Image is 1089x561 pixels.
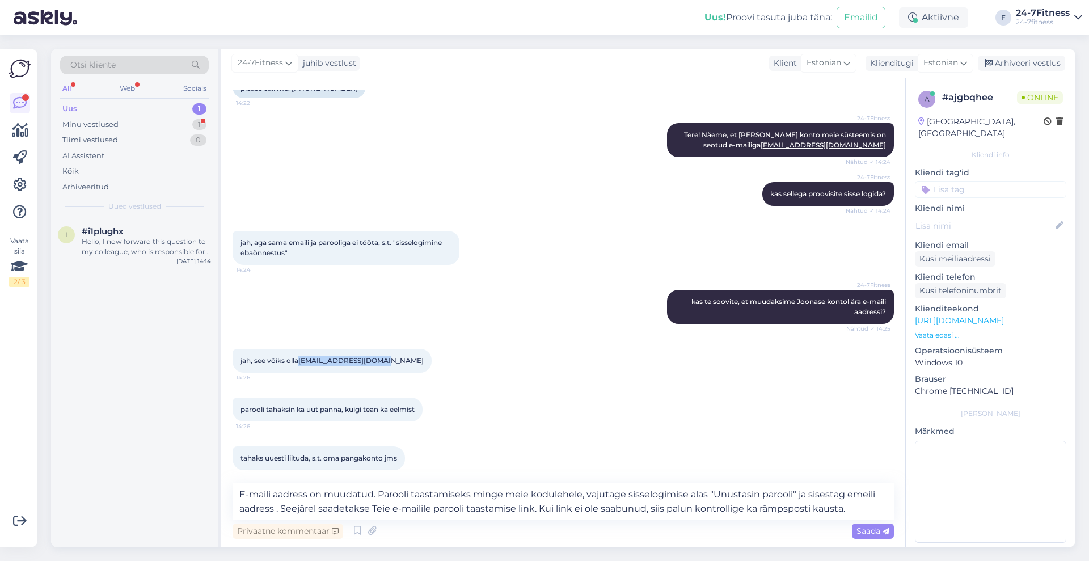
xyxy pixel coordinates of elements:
span: kas sellega proovisite sisse logida? [770,189,886,198]
div: Arhiveeritud [62,182,109,193]
span: Online [1017,91,1063,104]
div: AI Assistent [62,150,104,162]
span: 14:22 [236,99,278,107]
div: Kliendi info [915,150,1066,160]
span: Otsi kliente [70,59,116,71]
div: 24-7fitness [1016,18,1070,27]
span: 14:26 [236,373,278,382]
div: [GEOGRAPHIC_DATA], [GEOGRAPHIC_DATA] [918,116,1044,140]
p: Märkmed [915,425,1066,437]
div: [PERSON_NAME] [915,408,1066,419]
div: Aktiivne [899,7,968,28]
span: 14:27 [236,471,278,479]
span: 24-7Fitness [848,114,890,123]
p: Kliendi tag'id [915,167,1066,179]
input: Lisa tag [915,181,1066,198]
div: Klient [769,57,797,69]
input: Lisa nimi [915,220,1053,232]
div: 24-7Fitness [1016,9,1070,18]
p: Kliendi telefon [915,271,1066,283]
div: Socials [181,81,209,96]
span: Tere! Näeme, et [PERSON_NAME] konto meie süsteemis on seotud e-mailiga [684,130,888,149]
span: Saada [856,526,889,536]
span: Nähtud ✓ 14:25 [846,324,890,333]
p: Operatsioonisüsteem [915,345,1066,357]
p: Vaata edasi ... [915,330,1066,340]
div: 1 [192,103,206,115]
span: Estonian [923,57,958,69]
p: Kliendi email [915,239,1066,251]
span: Uued vestlused [108,201,161,212]
div: Hello, I now forward this question to my colleague, who is responsible for this. The reply will b... [82,237,211,257]
span: 14:24 [236,265,278,274]
div: 0 [190,134,206,146]
img: Askly Logo [9,58,31,79]
span: 24-7Fitness [238,57,283,69]
p: Klienditeekond [915,303,1066,315]
div: 1 [192,119,206,130]
div: F [995,10,1011,26]
p: Chrome [TECHNICAL_ID] [915,385,1066,397]
div: All [60,81,73,96]
div: juhib vestlust [298,57,356,69]
div: Kõik [62,166,79,177]
div: 2 / 3 [9,277,29,287]
p: Kliendi nimi [915,203,1066,214]
div: # ajgbqhee [942,91,1017,104]
div: Vaata siia [9,236,29,287]
textarea: E-maili aadress on muudatud. Parooli taastamiseks minge meie kodulehele, vajutage sisselogimise a... [233,483,894,520]
a: [URL][DOMAIN_NAME] [915,315,1004,326]
div: Küsi meiliaadressi [915,251,995,267]
p: Windows 10 [915,357,1066,369]
span: jah, see võiks olla [240,356,424,365]
span: 24-7Fitness [848,281,890,289]
a: 24-7Fitness24-7fitness [1016,9,1082,27]
div: Klienditugi [866,57,914,69]
div: Uus [62,103,77,115]
span: parooli tahaksin ka uut panna, kuigi tean ka eelmist [240,405,415,414]
div: Proovi tasuta juba täna: [704,11,832,24]
span: Nähtud ✓ 14:24 [846,158,890,166]
a: [EMAIL_ADDRESS][DOMAIN_NAME] [298,356,424,365]
span: Nähtud ✓ 14:24 [846,206,890,215]
span: a [925,95,930,103]
p: Brauser [915,373,1066,385]
button: Emailid [837,7,885,28]
span: tahaks uuesti liituda, s.t. oma pangakonto jms [240,454,397,462]
span: 14:26 [236,422,278,431]
span: jah, aga sama emaili ja parooliga ei tööta, s.t. "sisselogimine ebaõnnestus" [240,238,444,257]
span: i [65,230,67,239]
span: kas te soovite, et muudaksime Joonase kontol ära e-maili aadressi? [691,297,888,316]
div: Tiimi vestlused [62,134,118,146]
div: Minu vestlused [62,119,119,130]
a: [EMAIL_ADDRESS][DOMAIN_NAME] [761,141,886,149]
div: Web [117,81,137,96]
span: Estonian [807,57,841,69]
span: 24-7Fitness [848,173,890,182]
div: [DATE] 14:14 [176,257,211,265]
span: #i1plughx [82,226,124,237]
div: Küsi telefoninumbrit [915,283,1006,298]
div: Arhiveeri vestlus [978,56,1065,71]
div: Privaatne kommentaar [233,524,343,539]
b: Uus! [704,12,726,23]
